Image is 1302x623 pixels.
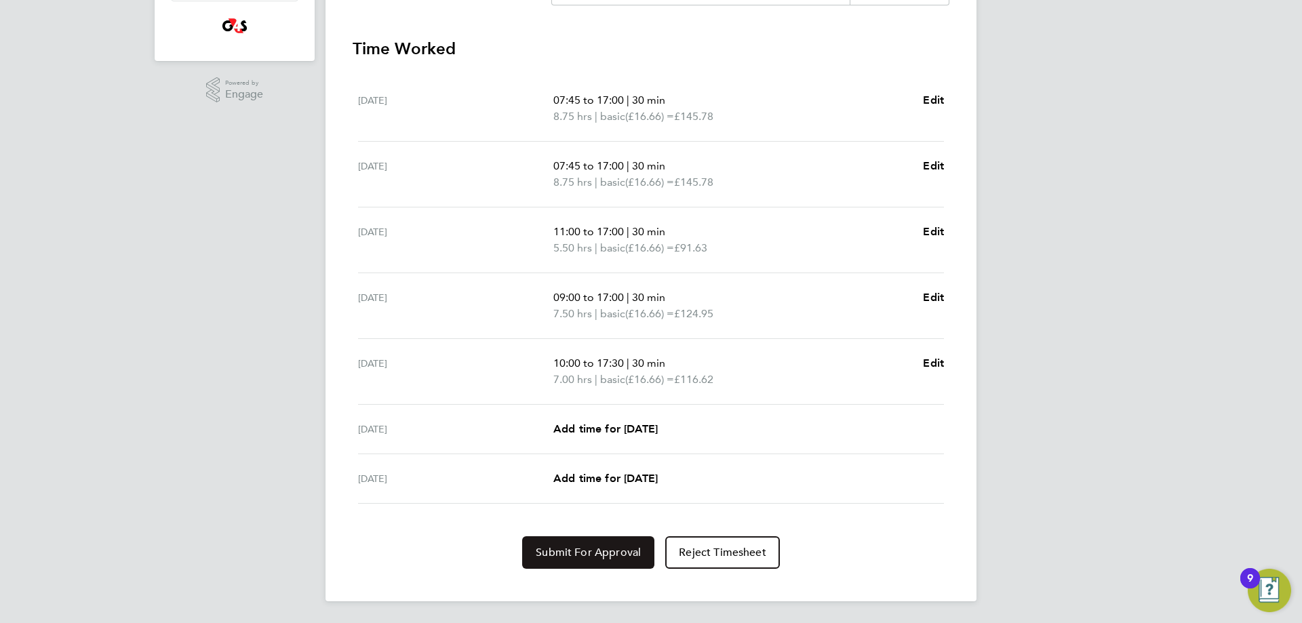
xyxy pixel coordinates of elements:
[625,373,674,386] span: (£16.66) =
[923,225,944,238] span: Edit
[627,225,629,238] span: |
[358,224,553,256] div: [DATE]
[632,94,665,106] span: 30 min
[627,357,629,369] span: |
[553,307,592,320] span: 7.50 hrs
[553,241,592,254] span: 5.50 hrs
[600,108,625,125] span: basic
[595,176,597,188] span: |
[595,307,597,320] span: |
[1248,569,1291,612] button: Open Resource Center, 9 new notifications
[674,176,713,188] span: £145.78
[595,110,597,123] span: |
[627,94,629,106] span: |
[674,373,713,386] span: £116.62
[358,92,553,125] div: [DATE]
[600,371,625,388] span: basic
[674,110,713,123] span: £145.78
[218,15,251,37] img: g4s4-logo-retina.png
[595,373,597,386] span: |
[595,241,597,254] span: |
[625,110,674,123] span: (£16.66) =
[625,176,674,188] span: (£16.66) =
[553,94,624,106] span: 07:45 to 17:00
[665,536,780,569] button: Reject Timesheet
[923,159,944,172] span: Edit
[358,289,553,322] div: [DATE]
[923,158,944,174] a: Edit
[625,307,674,320] span: (£16.66) =
[923,357,944,369] span: Edit
[923,94,944,106] span: Edit
[632,357,665,369] span: 30 min
[553,110,592,123] span: 8.75 hrs
[923,224,944,240] a: Edit
[225,77,263,89] span: Powered by
[206,77,264,103] a: Powered byEngage
[600,240,625,256] span: basic
[627,291,629,304] span: |
[923,92,944,108] a: Edit
[225,89,263,100] span: Engage
[553,421,658,437] a: Add time for [DATE]
[627,159,629,172] span: |
[1247,578,1253,596] div: 9
[553,291,624,304] span: 09:00 to 17:00
[358,158,553,190] div: [DATE]
[553,176,592,188] span: 8.75 hrs
[358,470,553,487] div: [DATE]
[600,174,625,190] span: basic
[553,357,624,369] span: 10:00 to 17:30
[674,307,713,320] span: £124.95
[923,355,944,371] a: Edit
[600,306,625,322] span: basic
[536,546,641,559] span: Submit For Approval
[353,38,949,60] h3: Time Worked
[553,470,658,487] a: Add time for [DATE]
[679,546,766,559] span: Reject Timesheet
[553,422,658,435] span: Add time for [DATE]
[553,225,624,238] span: 11:00 to 17:00
[632,159,665,172] span: 30 min
[522,536,654,569] button: Submit For Approval
[358,421,553,437] div: [DATE]
[553,472,658,485] span: Add time for [DATE]
[632,291,665,304] span: 30 min
[553,373,592,386] span: 7.00 hrs
[923,289,944,306] a: Edit
[553,159,624,172] span: 07:45 to 17:00
[358,355,553,388] div: [DATE]
[674,241,707,254] span: £91.63
[171,15,298,37] a: Go to home page
[625,241,674,254] span: (£16.66) =
[632,225,665,238] span: 30 min
[923,291,944,304] span: Edit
